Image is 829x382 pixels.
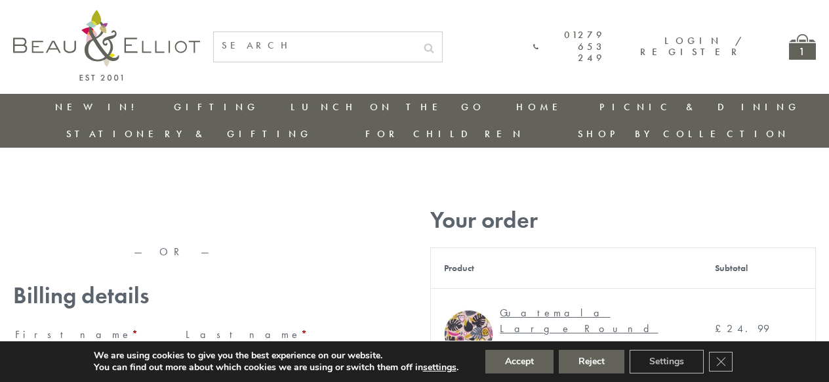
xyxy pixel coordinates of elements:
[186,324,333,345] label: Last name
[789,34,816,60] a: 1
[94,350,458,362] p: We are using cookies to give you the best experience on our website.
[444,302,493,351] img: Guatemala Large Round Tray
[630,350,704,373] button: Settings
[10,202,337,233] iframe: Secure express checkout frame
[430,207,816,234] h3: Your order
[13,10,200,81] img: logo
[559,350,624,373] button: Reject
[485,350,554,373] button: Accept
[365,127,525,140] a: For Children
[715,322,769,335] bdi: 24.99
[715,322,727,335] span: £
[500,305,679,352] div: Guatemala Large Round Tray
[431,247,702,288] th: Product
[55,100,143,114] a: New in!
[423,362,456,373] button: settings
[13,282,334,309] h3: Billing details
[15,324,162,345] label: First name
[599,100,800,114] a: Picnic & Dining
[174,100,259,114] a: Gifting
[702,247,815,288] th: Subtotal
[709,352,733,371] button: Close GDPR Cookie Banner
[548,337,561,351] strong: × 1
[66,127,312,140] a: Stationery & Gifting
[13,246,334,258] p: — OR —
[94,362,458,373] p: You can find out more about which cookies we are using or switch them off in .
[291,100,485,114] a: Lunch On The Go
[214,32,416,59] input: SEARCH
[516,100,569,114] a: Home
[533,30,606,64] a: 01279 653 249
[578,127,790,140] a: Shop by collection
[640,34,743,58] a: Login / Register
[444,302,689,356] a: Guatemala Large Round Tray Guatemala Large Round Tray× 1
